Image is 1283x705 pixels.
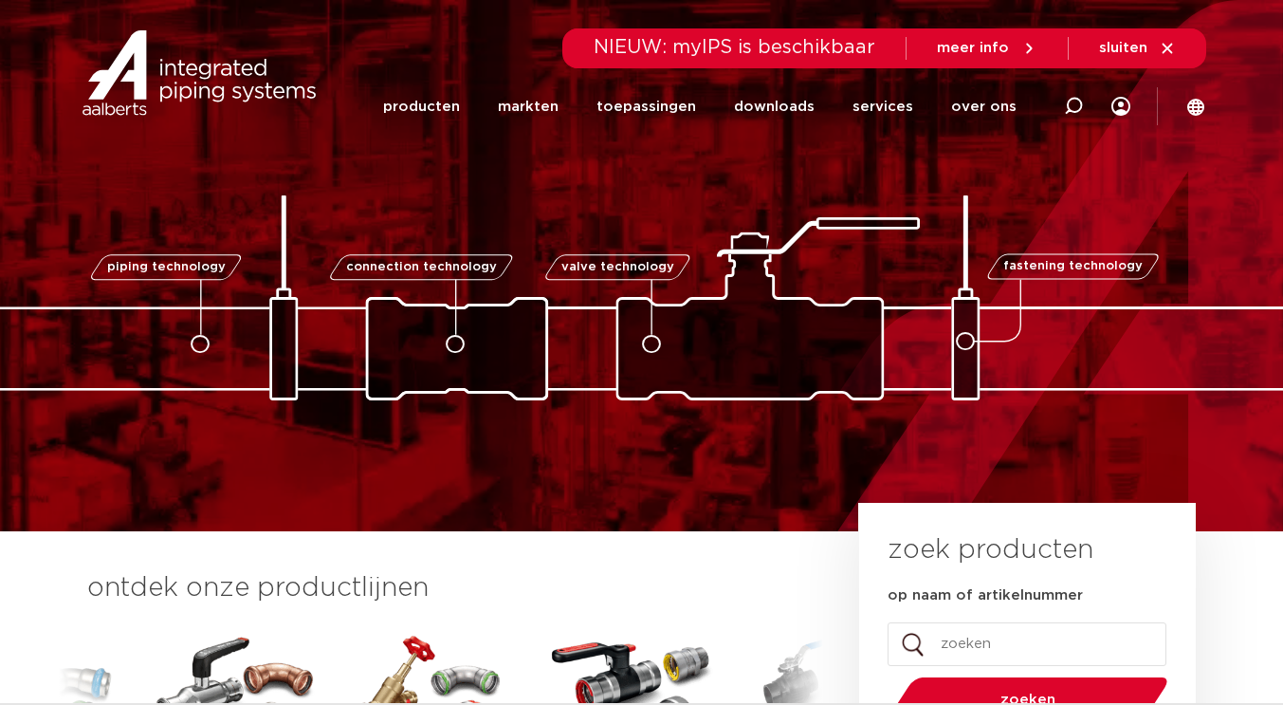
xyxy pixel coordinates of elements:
a: meer info [937,40,1037,57]
span: NIEUW: myIPS is beschikbaar [594,38,875,57]
label: op naam of artikelnummer [888,586,1083,605]
span: meer info [937,41,1009,55]
h3: ontdek onze productlijnen [87,569,795,607]
a: downloads [734,68,815,145]
a: markten [498,68,559,145]
span: connection technology [345,261,496,273]
input: zoeken [888,622,1166,666]
nav: Menu [383,68,1017,145]
span: valve technology [561,261,674,273]
span: piping technology [107,261,226,273]
div: my IPS [1111,68,1130,145]
h3: zoek producten [888,531,1093,569]
a: toepassingen [596,68,696,145]
span: sluiten [1099,41,1147,55]
a: producten [383,68,460,145]
a: over ons [951,68,1017,145]
a: services [852,68,913,145]
a: sluiten [1099,40,1176,57]
span: fastening technology [1003,261,1143,273]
